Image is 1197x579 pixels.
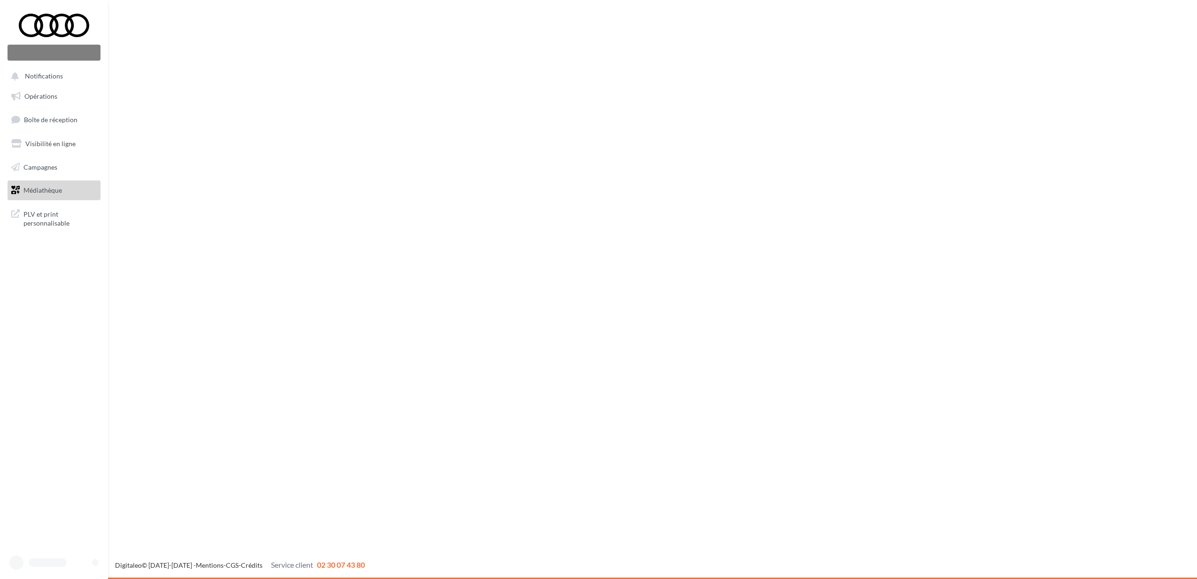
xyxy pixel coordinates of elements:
[6,180,102,200] a: Médiathèque
[317,560,365,569] span: 02 30 07 43 80
[24,116,77,124] span: Boîte de réception
[241,561,263,569] a: Crédits
[115,561,365,569] span: © [DATE]-[DATE] - - -
[6,204,102,232] a: PLV et print personnalisable
[23,163,57,171] span: Campagnes
[6,110,102,130] a: Boîte de réception
[24,92,57,100] span: Opérations
[6,134,102,154] a: Visibilité en ligne
[8,45,100,61] div: Nouvelle campagne
[196,561,224,569] a: Mentions
[6,157,102,177] a: Campagnes
[23,186,62,194] span: Médiathèque
[271,560,313,569] span: Service client
[115,561,142,569] a: Digitaleo
[25,72,63,80] span: Notifications
[23,208,97,228] span: PLV et print personnalisable
[25,140,76,148] span: Visibilité en ligne
[6,86,102,106] a: Opérations
[226,561,239,569] a: CGS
